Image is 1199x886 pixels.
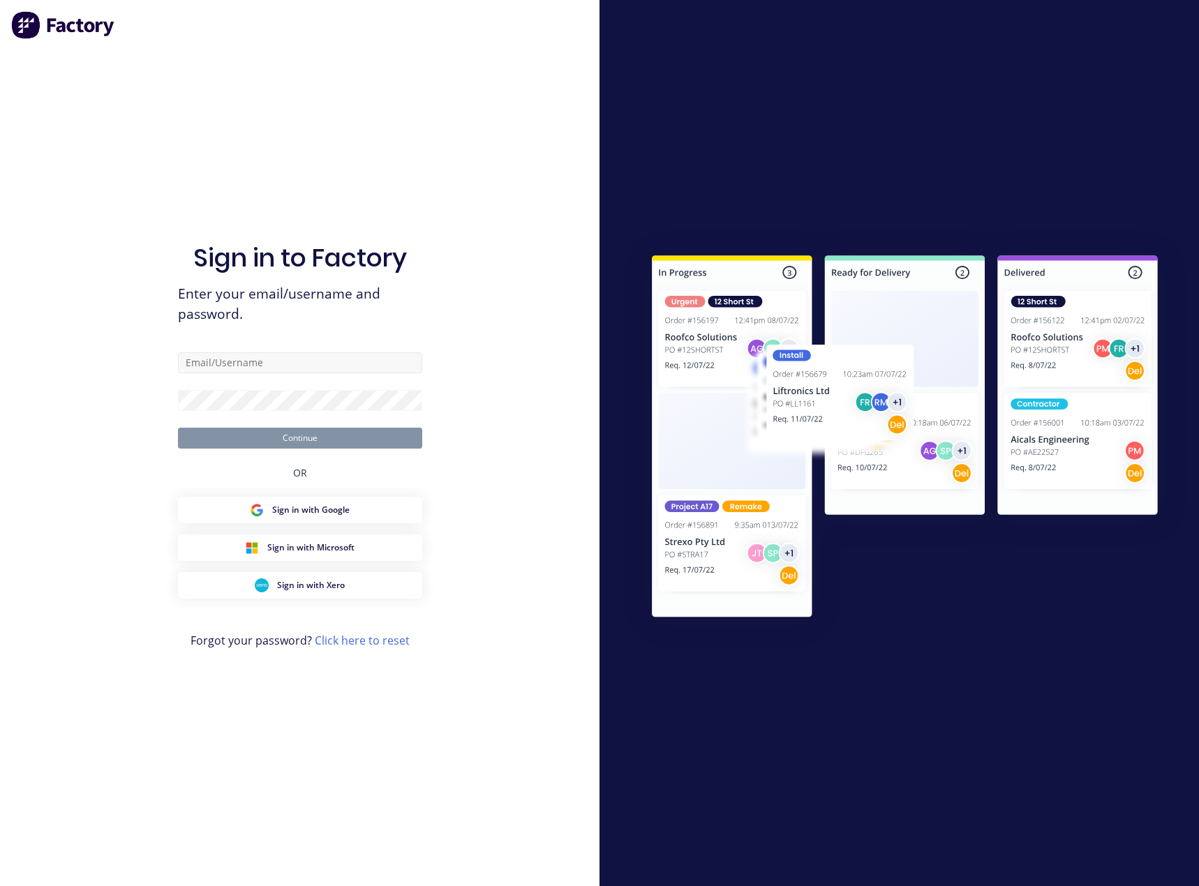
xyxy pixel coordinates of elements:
img: Xero Sign in [255,578,269,592]
input: Email/Username [178,352,422,373]
button: Continue [178,428,422,449]
h1: Sign in to Factory [193,243,407,273]
div: OR [293,449,307,497]
img: Microsoft Sign in [245,541,259,555]
button: Xero Sign inSign in with Xero [178,572,422,599]
span: Enter your email/username and password. [178,284,422,324]
span: Sign in with Microsoft [267,541,355,554]
img: Factory [11,11,116,39]
button: Google Sign inSign in with Google [178,497,422,523]
span: Forgot your password? [191,632,410,649]
img: Sign in [621,227,1189,650]
span: Sign in with Xero [277,579,345,592]
img: Google Sign in [250,503,264,517]
a: Click here to reset [315,633,410,648]
button: Microsoft Sign inSign in with Microsoft [178,534,422,561]
span: Sign in with Google [272,504,350,516]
